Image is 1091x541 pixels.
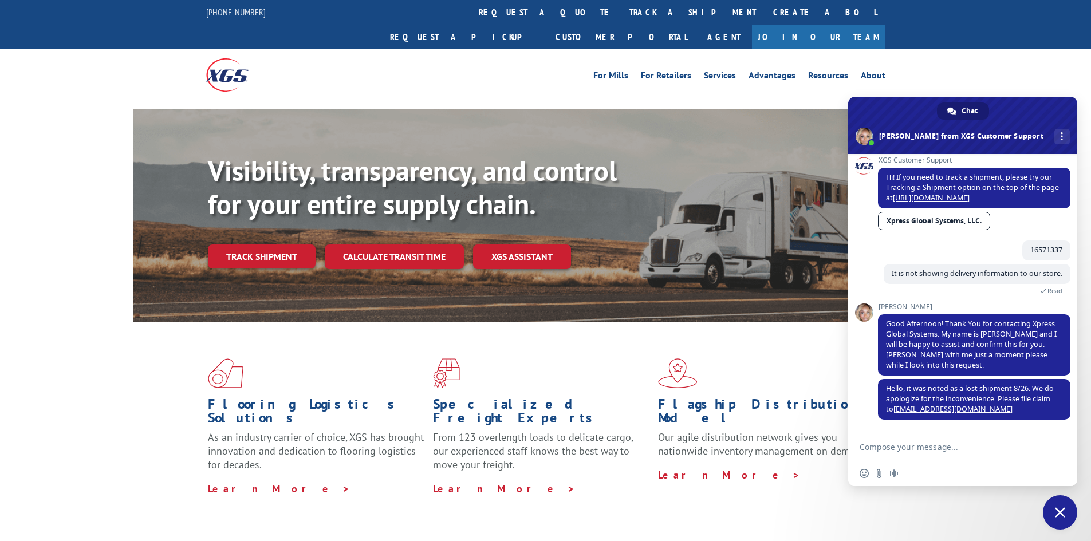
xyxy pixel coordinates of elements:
[861,71,885,84] a: About
[886,319,1057,370] span: Good Afternoon! Thank You for contacting Xpress Global Systems. My name is [PERSON_NAME] and I wi...
[886,172,1059,203] span: Hi! If you need to track a shipment, please try our Tracking a Shipment option on the top of the ...
[696,25,752,49] a: Agent
[808,71,848,84] a: Resources
[860,432,1043,461] textarea: Compose your message...
[893,193,970,203] a: [URL][DOMAIN_NAME]
[208,431,424,471] span: As an industry carrier of choice, XGS has brought innovation and dedication to flooring logistics...
[325,244,464,269] a: Calculate transit time
[1043,495,1077,530] a: Close chat
[658,358,698,388] img: xgs-icon-flagship-distribution-model-red
[433,358,460,388] img: xgs-icon-focused-on-flooring-red
[892,268,1062,278] span: It is not showing delivery information to our store.
[381,25,547,49] a: Request a pickup
[704,71,736,84] a: Services
[878,212,990,230] a: Xpress Global Systems, LLC.
[658,431,869,457] span: Our agile distribution network gives you nationwide inventory management on demand.
[878,156,1070,164] span: XGS Customer Support
[962,102,978,120] span: Chat
[937,102,989,120] a: Chat
[433,397,649,431] h1: Specialized Freight Experts
[875,469,884,478] span: Send a file
[208,397,424,431] h1: Flooring Logistics Solutions
[752,25,885,49] a: Join Our Team
[860,469,869,478] span: Insert an emoji
[658,397,875,431] h1: Flagship Distribution Model
[208,153,617,222] b: Visibility, transparency, and control for your entire supply chain.
[208,244,316,268] a: Track shipment
[641,71,691,84] a: For Retailers
[473,244,571,269] a: XGS ASSISTANT
[658,468,801,481] a: Learn More >
[433,431,649,481] p: From 123 overlength loads to delicate cargo, our experienced staff knows the best way to move you...
[208,482,350,495] a: Learn More >
[878,303,1070,311] span: [PERSON_NAME]
[547,25,696,49] a: Customer Portal
[889,469,899,478] span: Audio message
[593,71,628,84] a: For Mills
[749,71,795,84] a: Advantages
[433,482,576,495] a: Learn More >
[1030,245,1062,255] span: 16571337
[1047,287,1062,295] span: Read
[208,358,243,388] img: xgs-icon-total-supply-chain-intelligence-red
[893,404,1013,414] a: [EMAIL_ADDRESS][DOMAIN_NAME]
[206,6,266,18] a: [PHONE_NUMBER]
[886,384,1054,414] span: Hello, it was noted as a lost shipment 8/26. We do apologize for the inconvenience. Please file c...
